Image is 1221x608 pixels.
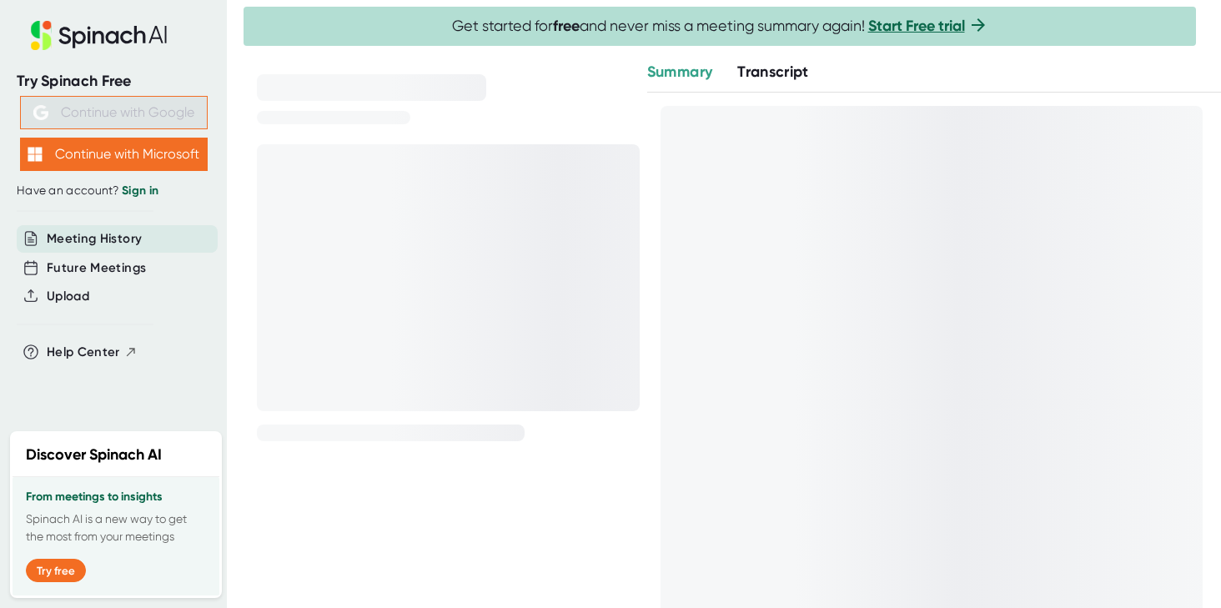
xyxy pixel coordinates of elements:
span: Transcript [737,63,809,81]
a: Start Free trial [868,17,965,35]
button: Summary [647,61,712,83]
h3: From meetings to insights [26,490,206,504]
b: free [553,17,580,35]
button: Help Center [47,343,138,362]
h2: Discover Spinach AI [26,444,162,466]
button: Future Meetings [47,259,146,278]
span: Help Center [47,343,120,362]
p: Spinach AI is a new way to get the most from your meetings [26,510,206,545]
button: Upload [47,287,89,306]
span: Get started for and never miss a meeting summary again! [452,17,988,36]
div: Have an account? [17,183,210,198]
div: Try Spinach Free [17,72,210,91]
span: Summary [647,63,712,81]
img: Aehbyd4JwY73AAAAAElFTkSuQmCC [33,105,48,120]
button: Try free [26,559,86,582]
button: Transcript [737,61,809,83]
button: Meeting History [47,229,142,249]
button: Continue with Microsoft [20,138,208,171]
button: Continue with Google [20,96,208,129]
a: Sign in [122,183,158,198]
